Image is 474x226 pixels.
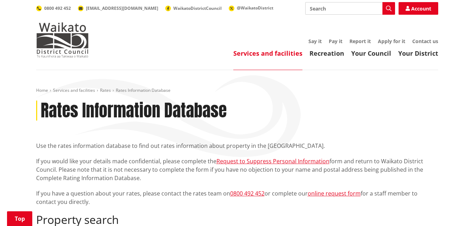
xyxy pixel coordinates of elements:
a: Recreation [309,49,344,57]
span: [EMAIL_ADDRESS][DOMAIN_NAME] [86,5,158,11]
a: [EMAIL_ADDRESS][DOMAIN_NAME] [78,5,158,11]
a: @WaikatoDistrict [229,5,273,11]
a: Pay it [329,38,342,44]
a: Request to Suppress Personal Information [216,157,329,165]
span: Rates Information Database [116,87,171,93]
a: Apply for it [378,38,405,44]
h1: Rates Information Database [41,101,227,121]
a: Contact us [412,38,438,44]
input: Search input [305,2,395,15]
a: Services and facilities [53,87,95,93]
span: WaikatoDistrictCouncil [173,5,222,11]
a: Say it [308,38,322,44]
p: If you have a question about your rates, please contact the rates team on or complete our for a s... [36,189,438,206]
a: Home [36,87,48,93]
a: 0800 492 452 [230,190,265,197]
a: WaikatoDistrictCouncil [165,5,222,11]
a: 0800 492 452 [36,5,71,11]
a: Top [7,211,32,226]
a: Your Council [351,49,391,57]
a: Your District [398,49,438,57]
a: Account [399,2,438,15]
a: online request form [308,190,361,197]
p: Use the rates information database to find out rates information about property in the [GEOGRAPHI... [36,142,438,150]
span: 0800 492 452 [44,5,71,11]
span: @WaikatoDistrict [237,5,273,11]
img: Waikato District Council - Te Kaunihera aa Takiwaa o Waikato [36,22,89,57]
nav: breadcrumb [36,88,438,94]
a: Rates [100,87,111,93]
p: If you would like your details made confidential, please complete the form and return to Waikato ... [36,157,438,182]
a: Services and facilities [233,49,302,57]
a: Report it [349,38,371,44]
